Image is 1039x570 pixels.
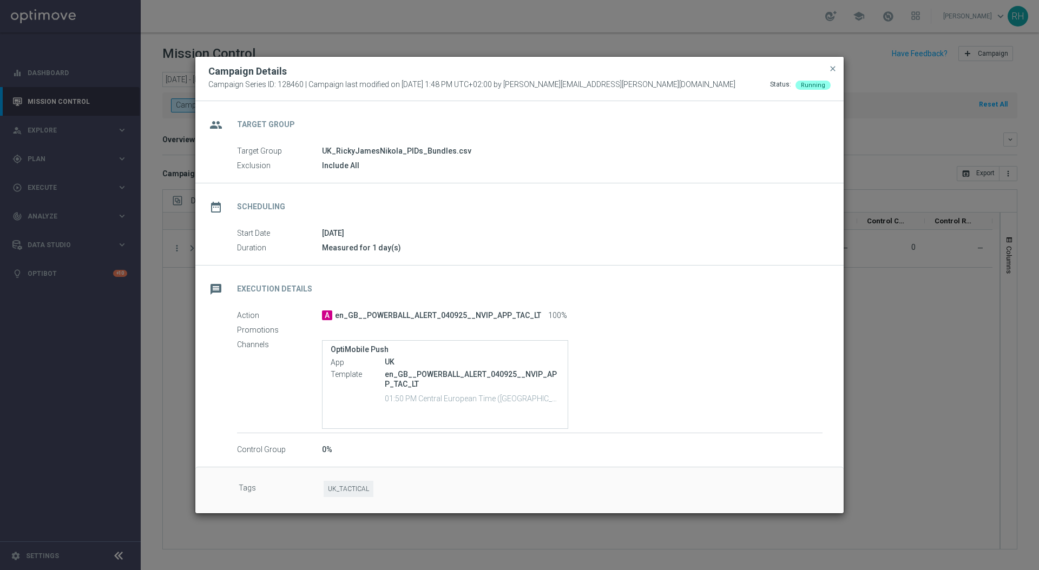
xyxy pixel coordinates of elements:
div: Include All [322,160,823,171]
label: Exclusion [237,161,322,171]
span: en_GB__POWERBALL_ALERT_040925__NVIP_APP_TAC_LT [335,311,541,321]
p: en_GB__POWERBALL_ALERT_040925__NVIP_APP_TAC_LT [385,369,560,389]
label: Target Group [237,147,322,156]
i: message [206,280,226,299]
label: Action [237,311,322,321]
span: UK_RickyJamesNikola_PIDs_Bundles.csv [322,147,471,156]
h2: Scheduling [237,202,285,212]
span: UK_TACTICAL [324,481,373,498]
label: Tags [239,481,324,498]
span: close [828,64,837,73]
i: date_range [206,197,226,217]
h2: Campaign Details [208,65,287,78]
label: Promotions [237,326,322,335]
div: [DATE] [322,228,823,238]
p: 01:50 PM Central European Time (Berlin) (UTC +02:00) [385,393,560,403]
span: Campaign Series ID: 128460 | Campaign last modified on [DATE] 1:48 PM UTC+02:00 by [PERSON_NAME][... [208,80,735,90]
div: Measured for 1 day(s) [322,242,823,253]
div: UK [385,356,560,367]
label: Duration [237,243,322,253]
h2: Execution Details [237,284,312,294]
h2: Target Group [237,120,295,130]
label: Control Group [237,445,322,455]
div: Status: [770,80,791,90]
label: Template [331,369,385,379]
label: Start Date [237,229,322,238]
div: 0% [322,444,823,455]
label: Channels [237,340,322,350]
i: group [206,115,226,135]
span: Running [801,82,825,89]
label: App [331,357,385,367]
span: A [322,310,332,320]
colored-tag: Running [795,80,831,89]
span: 100% [548,311,567,321]
label: OptiMobile Push [331,345,560,354]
